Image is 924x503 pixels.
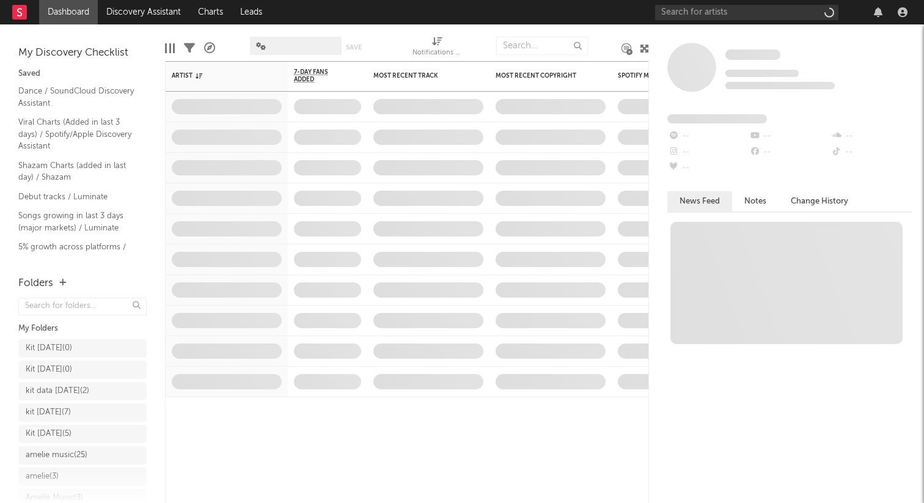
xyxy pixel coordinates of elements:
[165,31,175,66] div: Edit Columns
[18,46,147,61] div: My Discovery Checklist
[725,49,780,61] a: Some Artist
[749,144,830,160] div: --
[18,468,147,486] a: amelie(3)
[26,469,59,484] div: amelie ( 3 )
[26,362,72,377] div: Kit [DATE] ( 0 )
[18,446,147,464] a: amelie music(25)
[18,240,134,265] a: 5% growth across platforms / Follower Growth
[26,405,71,420] div: kit [DATE] ( 7 )
[294,68,343,83] span: 7-Day Fans Added
[667,144,749,160] div: --
[172,72,263,79] div: Artist
[413,46,461,61] div: Notifications (Artist)
[18,209,134,234] a: Songs growing in last 3 days (major markets) / Luminate
[18,67,147,81] div: Saved
[667,128,749,144] div: --
[18,159,134,184] a: Shazam Charts (added in last day) / Shazam
[18,425,147,443] a: Kit [DATE](5)
[346,44,362,51] button: Save
[667,160,749,176] div: --
[831,128,912,144] div: --
[667,114,767,123] span: Fans Added by Platform
[18,190,134,204] a: Debut tracks / Luminate
[749,128,830,144] div: --
[725,82,835,89] span: 0 fans last week
[667,191,732,211] button: News Feed
[496,37,588,55] input: Search...
[184,31,195,66] div: Filters
[373,72,465,79] div: Most Recent Track
[18,339,147,358] a: Kit [DATE](0)
[26,427,71,441] div: Kit [DATE] ( 5 )
[779,191,860,211] button: Change History
[18,361,147,379] a: Kit [DATE](0)
[413,31,461,66] div: Notifications (Artist)
[18,382,147,400] a: kit data [DATE](2)
[18,84,134,109] a: Dance / SoundCloud Discovery Assistant
[655,5,838,20] input: Search for artists
[831,144,912,160] div: --
[618,72,710,79] div: Spotify Monthly Listeners
[725,50,780,60] span: Some Artist
[26,448,87,463] div: amelie music ( 25 )
[18,116,134,153] a: Viral Charts (Added in last 3 days) / Spotify/Apple Discovery Assistant
[18,403,147,422] a: kit [DATE](7)
[18,298,147,315] input: Search for folders...
[26,341,72,356] div: Kit [DATE] ( 0 )
[18,276,53,291] div: Folders
[18,321,147,336] div: My Folders
[725,70,799,77] span: Tracking Since: [DATE]
[732,191,779,211] button: Notes
[26,384,89,398] div: kit data [DATE] ( 2 )
[496,72,587,79] div: Most Recent Copyright
[204,31,215,66] div: A&R Pipeline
